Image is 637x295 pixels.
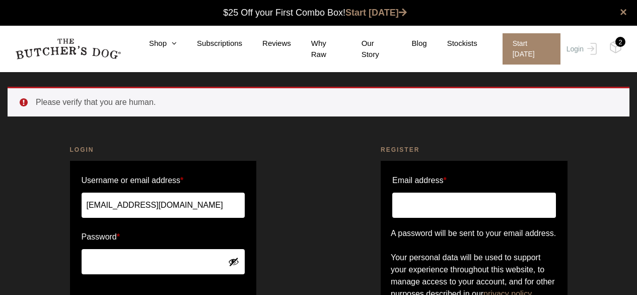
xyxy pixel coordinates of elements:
div: 2 [615,37,625,47]
span: Start [DATE] [503,33,560,65]
a: close [620,6,627,18]
a: Start [DATE] [492,33,564,65]
li: Please verify that you are human. [36,96,613,108]
label: Email address [392,172,447,189]
label: Password [82,229,245,245]
label: Username or email address [82,172,245,189]
a: Stockists [427,38,477,49]
h2: Login [70,145,257,155]
img: TBD_Cart-Full.png [609,40,622,53]
a: Subscriptions [177,38,242,49]
a: Reviews [242,38,291,49]
a: Start [DATE] [345,8,407,18]
p: A password will be sent to your email address. [391,227,557,240]
a: Why Raw [291,38,341,61]
a: Login [564,33,597,65]
h2: Register [381,145,568,155]
a: Blog [392,38,427,49]
a: Shop [129,38,177,49]
a: Our Story [341,38,392,61]
button: Show password [228,256,239,267]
